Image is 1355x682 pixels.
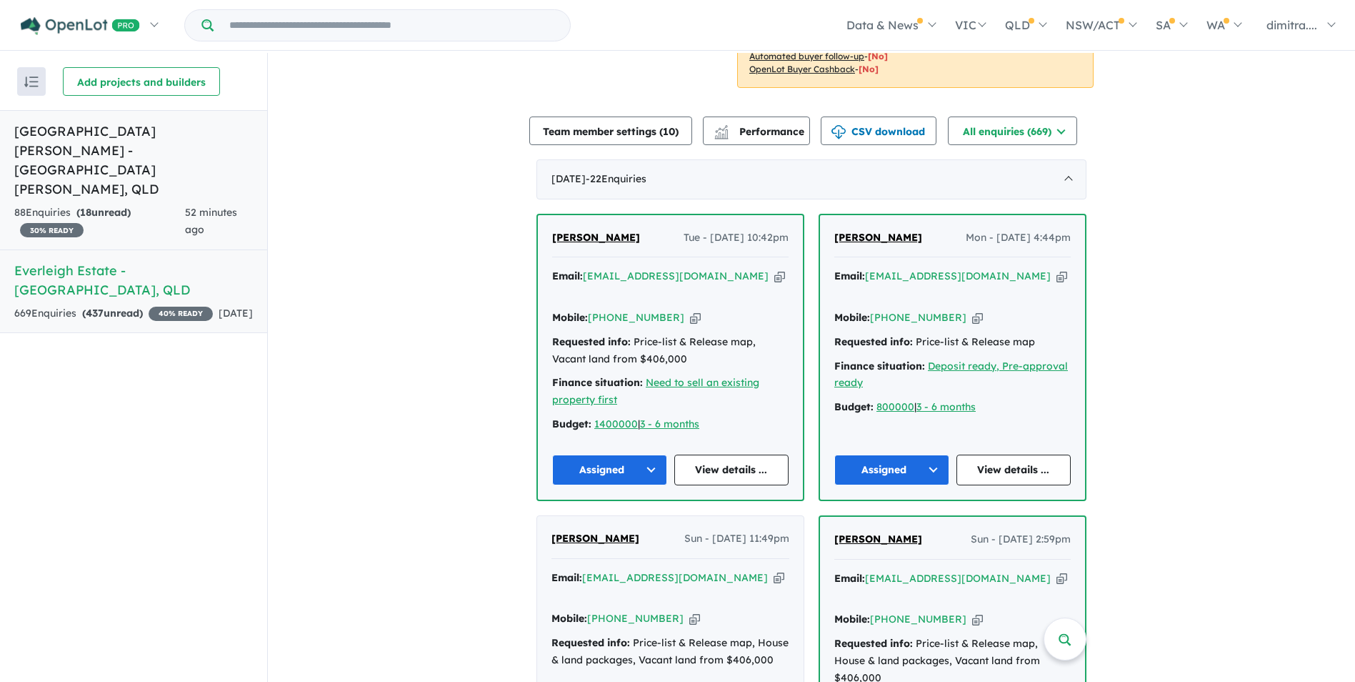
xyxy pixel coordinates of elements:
[716,125,804,138] span: Performance
[834,400,874,413] strong: Budget:
[1056,269,1067,284] button: Copy
[868,51,888,61] span: [No]
[834,613,870,626] strong: Mobile:
[715,125,728,133] img: line-chart.svg
[834,455,949,485] button: Assigned
[552,417,591,430] strong: Budget:
[551,571,582,584] strong: Email:
[956,455,1071,485] a: View details ...
[834,531,922,548] a: [PERSON_NAME]
[916,400,976,413] a: 3 - 6 months
[82,307,143,320] strong: ( unread)
[966,229,1071,247] span: Mon - [DATE] 4:44pm
[834,533,922,545] span: [PERSON_NAME]
[14,305,213,322] div: 669 Enquir ies
[859,64,879,74] span: [No]
[76,206,131,219] strong: ( unread)
[536,159,1086,199] div: [DATE]
[749,51,864,61] u: Automated buyer follow-up
[834,637,913,650] strong: Requested info:
[834,360,1068,390] a: Deposit ready, Pre-approval ready
[552,455,667,485] button: Assigned
[971,531,1071,548] span: Sun - [DATE] 2:59pm
[219,307,253,320] span: [DATE]
[551,612,587,625] strong: Mobile:
[834,231,922,244] span: [PERSON_NAME]
[551,530,639,548] a: [PERSON_NAME]
[529,117,692,145] button: Team member settings (10)
[216,10,567,41] input: Try estate name, suburb, builder or developer
[870,311,966,324] a: [PHONE_NUMBER]
[552,229,640,247] a: [PERSON_NAME]
[831,125,846,139] img: download icon
[663,125,675,138] span: 10
[674,455,789,485] a: View details ...
[588,311,684,324] a: [PHONE_NUMBER]
[63,67,220,96] button: Add projects and builders
[24,76,39,87] img: sort.svg
[552,270,583,282] strong: Email:
[834,229,922,247] a: [PERSON_NAME]
[551,635,789,669] div: Price-list & Release map, House & land packages, Vacant land from $406,000
[774,570,784,585] button: Copy
[690,310,701,325] button: Copy
[86,307,104,320] span: 437
[834,335,913,348] strong: Requested info:
[834,334,1071,351] div: Price-list & Release map
[834,270,865,282] strong: Email:
[834,360,925,372] strong: Finance situation:
[703,117,810,145] button: Performance
[552,231,640,244] span: [PERSON_NAME]
[552,334,789,368] div: Price-list & Release map, Vacant land from $406,000
[640,417,699,430] a: 3 - 6 months
[552,311,588,324] strong: Mobile:
[865,572,1051,585] a: [EMAIL_ADDRESS][DOMAIN_NAME]
[749,64,855,74] u: OpenLot Buyer Cashback
[552,416,789,433] div: |
[594,417,638,430] a: 1400000
[80,206,91,219] span: 18
[1056,571,1067,586] button: Copy
[587,612,684,625] a: [PHONE_NUMBER]
[834,572,865,585] strong: Email:
[1266,18,1317,32] span: dimitra....
[821,117,936,145] button: CSV download
[870,613,966,626] a: [PHONE_NUMBER]
[583,270,769,282] a: [EMAIL_ADDRESS][DOMAIN_NAME]
[876,400,914,413] a: 800000
[865,270,1051,282] a: [EMAIL_ADDRESS][DOMAIN_NAME]
[834,399,1071,416] div: |
[14,204,185,239] div: 88 Enquir ies
[185,206,237,236] span: 52 minutes ago
[20,223,84,237] span: 30 % READY
[552,376,759,406] a: Need to sell an existing property first
[684,530,789,548] span: Sun - [DATE] 11:49pm
[551,532,639,545] span: [PERSON_NAME]
[972,310,983,325] button: Copy
[972,612,983,627] button: Copy
[689,611,700,626] button: Copy
[552,376,643,389] strong: Finance situation:
[552,335,631,348] strong: Requested info:
[14,261,253,300] h5: Everleigh Estate - [GEOGRAPHIC_DATA] , QLD
[149,307,213,321] span: 40 % READY
[21,17,140,35] img: Openlot PRO Logo White
[948,117,1077,145] button: All enquiries (669)
[684,229,789,247] span: Tue - [DATE] 10:42pm
[774,269,785,284] button: Copy
[586,172,646,185] span: - 22 Enquir ies
[551,636,630,649] strong: Requested info:
[582,571,768,584] a: [EMAIL_ADDRESS][DOMAIN_NAME]
[834,311,870,324] strong: Mobile:
[14,122,253,199] h5: [GEOGRAPHIC_DATA][PERSON_NAME] - [GEOGRAPHIC_DATA][PERSON_NAME] , QLD
[714,129,729,139] img: bar-chart.svg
